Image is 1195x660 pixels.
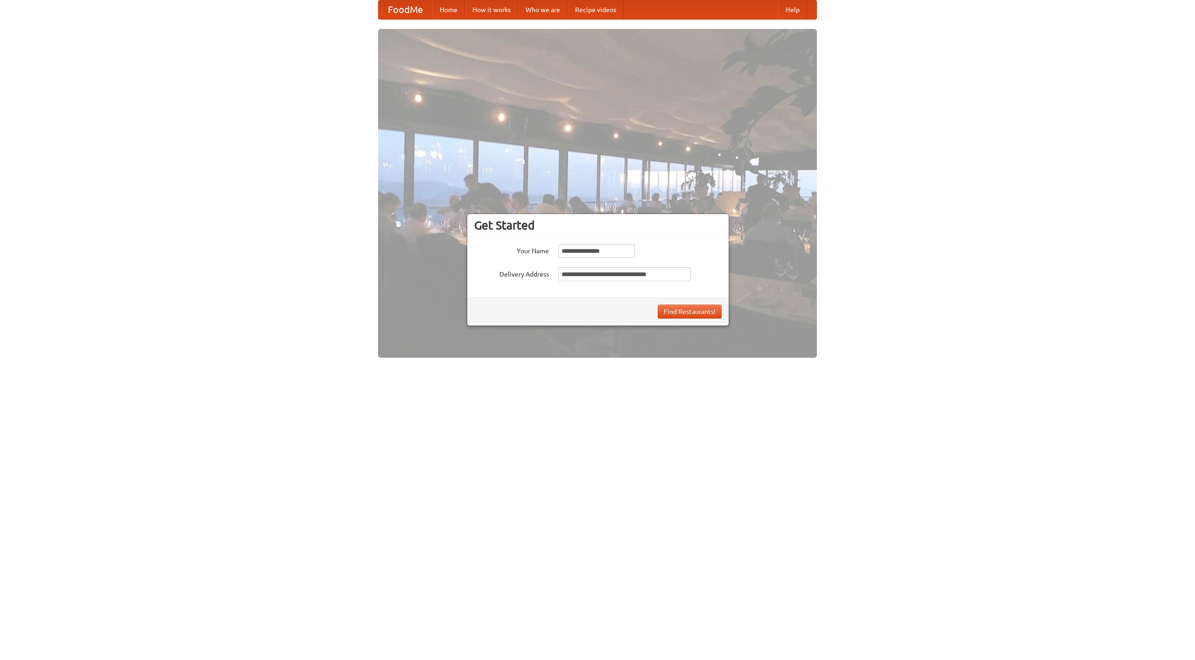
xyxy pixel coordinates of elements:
button: Find Restaurants! [658,305,722,319]
a: Home [432,0,465,19]
h3: Get Started [474,218,722,232]
a: Help [778,0,807,19]
label: Your Name [474,244,549,256]
a: FoodMe [379,0,432,19]
a: Recipe videos [568,0,624,19]
label: Delivery Address [474,267,549,279]
a: Who we are [518,0,568,19]
a: How it works [465,0,518,19]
